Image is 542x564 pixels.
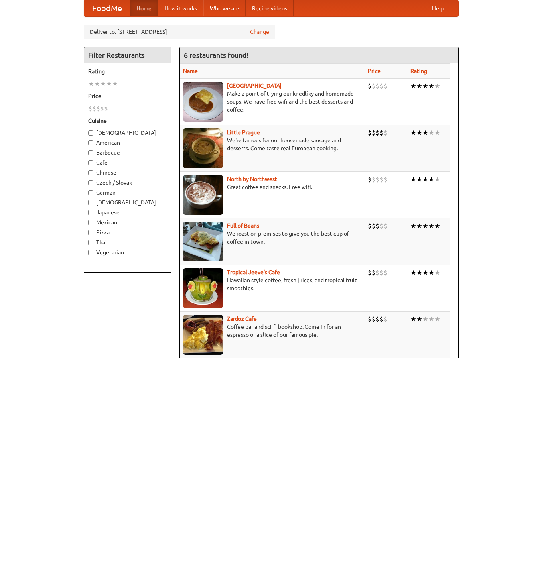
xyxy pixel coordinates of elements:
p: Great coffee and snacks. Free wifi. [183,183,362,191]
a: Change [250,28,269,36]
ng-pluralize: 6 restaurants found! [184,51,248,59]
li: ★ [422,128,428,137]
li: $ [104,104,108,113]
input: [DEMOGRAPHIC_DATA] [88,200,93,205]
label: [DEMOGRAPHIC_DATA] [88,198,167,206]
input: Czech / Slovak [88,180,93,185]
li: $ [376,222,380,230]
input: [DEMOGRAPHIC_DATA] [88,130,93,136]
h5: Rating [88,67,167,75]
img: littleprague.jpg [183,128,223,168]
img: north.jpg [183,175,223,215]
h5: Cuisine [88,117,167,125]
p: We're famous for our housemade sausage and desserts. Come taste real European cooking. [183,136,362,152]
li: ★ [422,222,428,230]
label: German [88,189,167,197]
li: $ [100,104,104,113]
li: ★ [428,268,434,277]
li: ★ [434,222,440,230]
label: Chinese [88,169,167,177]
li: $ [380,315,384,324]
label: Pizza [88,228,167,236]
li: ★ [416,268,422,277]
a: Who we are [203,0,246,16]
a: [GEOGRAPHIC_DATA] [227,83,282,89]
li: ★ [88,79,94,88]
li: ★ [410,268,416,277]
li: ★ [428,82,434,90]
li: $ [368,315,372,324]
label: Cafe [88,159,167,167]
li: $ [372,222,376,230]
a: Name [183,68,198,74]
li: ★ [416,82,422,90]
li: ★ [434,128,440,137]
li: ★ [434,315,440,324]
label: Mexican [88,218,167,226]
b: North by Northwest [227,176,277,182]
a: Rating [410,68,427,74]
li: $ [380,82,384,90]
li: $ [368,175,372,184]
li: $ [384,175,388,184]
li: ★ [416,175,422,184]
li: ★ [94,79,100,88]
li: $ [372,268,376,277]
label: American [88,139,167,147]
li: $ [376,82,380,90]
li: ★ [410,315,416,324]
a: FoodMe [84,0,130,16]
p: Hawaiian style coffee, fresh juices, and tropical fruit smoothies. [183,276,362,292]
b: Full of Beans [227,222,259,229]
li: ★ [428,315,434,324]
input: Chinese [88,170,93,175]
b: Little Prague [227,129,260,136]
li: ★ [416,128,422,137]
li: $ [372,128,376,137]
input: Pizza [88,230,93,235]
li: $ [380,268,384,277]
input: German [88,190,93,195]
p: Make a point of trying our knedlíky and homemade soups. We have free wifi and the best desserts a... [183,90,362,114]
li: $ [376,268,380,277]
li: ★ [410,128,416,137]
li: $ [384,82,388,90]
input: Thai [88,240,93,245]
li: $ [372,315,376,324]
b: Zardoz Cafe [227,316,257,322]
li: $ [384,128,388,137]
input: Japanese [88,210,93,215]
img: czechpoint.jpg [183,82,223,122]
li: ★ [434,175,440,184]
li: $ [384,268,388,277]
li: ★ [434,82,440,90]
li: $ [376,175,380,184]
a: Price [368,68,381,74]
li: ★ [428,128,434,137]
li: $ [368,128,372,137]
li: $ [384,315,388,324]
li: ★ [434,268,440,277]
a: Recipe videos [246,0,294,16]
li: $ [368,222,372,230]
li: ★ [422,175,428,184]
img: beans.jpg [183,222,223,261]
li: ★ [410,82,416,90]
li: ★ [100,79,106,88]
li: $ [380,175,384,184]
li: $ [380,128,384,137]
li: ★ [410,175,416,184]
li: ★ [422,82,428,90]
a: Tropical Jeeve's Cafe [227,269,280,275]
li: $ [88,104,92,113]
h5: Price [88,92,167,100]
li: ★ [106,79,112,88]
li: $ [368,82,372,90]
li: $ [372,175,376,184]
input: Barbecue [88,150,93,155]
li: ★ [428,222,434,230]
li: $ [376,315,380,324]
a: How it works [158,0,203,16]
li: ★ [112,79,118,88]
